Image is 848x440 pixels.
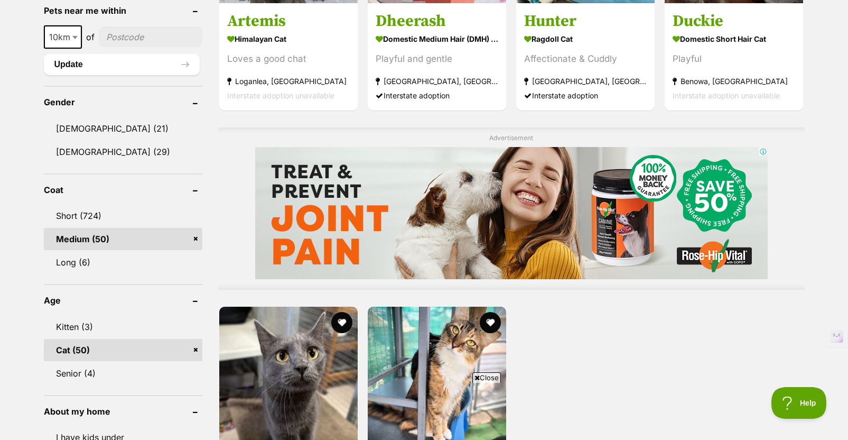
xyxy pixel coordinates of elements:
span: 10km [44,25,82,49]
a: Long (6) [44,251,202,273]
strong: Ragdoll Cat [524,31,647,47]
a: Medium (50) [44,228,202,250]
h3: Duckie [673,11,795,31]
button: Update [44,54,200,75]
input: postcode [99,27,202,47]
div: Interstate adoption [376,88,498,103]
header: Gender [44,97,202,107]
strong: [GEOGRAPHIC_DATA], [GEOGRAPHIC_DATA] [524,74,647,88]
div: Loves a good chat [227,52,350,66]
strong: Loganlea, [GEOGRAPHIC_DATA] [227,74,350,88]
h3: Artemis [227,11,350,31]
span: 10km [45,30,81,44]
a: Short (724) [44,205,202,227]
iframe: Help Scout Beacon - Open [771,387,827,419]
button: favourite [480,312,501,333]
a: Cat (50) [44,339,202,361]
a: Artemis Himalayan Cat Loves a good chat Loganlea, [GEOGRAPHIC_DATA] Interstate adoption unavailable [219,3,358,111]
h3: Dheerash [376,11,498,31]
a: Dheerash Domestic Medium Hair (DMH) Cat Playful and gentle [GEOGRAPHIC_DATA], [GEOGRAPHIC_DATA] I... [368,3,506,111]
a: Hunter Ragdoll Cat Affectionate & Cuddly [GEOGRAPHIC_DATA], [GEOGRAPHIC_DATA] Interstate adoption [516,3,655,111]
span: Interstate adoption unavailable [673,91,780,100]
strong: Domestic Short Hair Cat [673,31,795,47]
span: Interstate adoption unavailable [227,91,334,100]
div: Affectionate & Cuddly [524,52,647,66]
header: Age [44,296,202,305]
strong: [GEOGRAPHIC_DATA], [GEOGRAPHIC_DATA] [376,74,498,88]
header: Pets near me within [44,6,202,15]
a: [DEMOGRAPHIC_DATA] (29) [44,141,202,163]
span: Close [472,372,501,383]
a: Senior (4) [44,362,202,384]
iframe: Advertisement [255,147,768,279]
div: Advertisement [218,127,805,290]
iframe: Advertisement [232,387,617,435]
span: of [86,31,95,43]
strong: Benowa, [GEOGRAPHIC_DATA] [673,74,795,88]
h3: Hunter [524,11,647,31]
button: favourite [331,312,352,333]
div: Playful and gentle [376,52,498,66]
header: Coat [44,185,202,195]
div: Interstate adoption [524,88,647,103]
a: Kitten (3) [44,316,202,338]
a: Duckie Domestic Short Hair Cat Playful Benowa, [GEOGRAPHIC_DATA] Interstate adoption unavailable [665,3,803,111]
strong: Himalayan Cat [227,31,350,47]
div: Playful [673,52,795,66]
header: About my home [44,407,202,416]
strong: Domestic Medium Hair (DMH) Cat [376,31,498,47]
a: [DEMOGRAPHIC_DATA] (21) [44,117,202,140]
